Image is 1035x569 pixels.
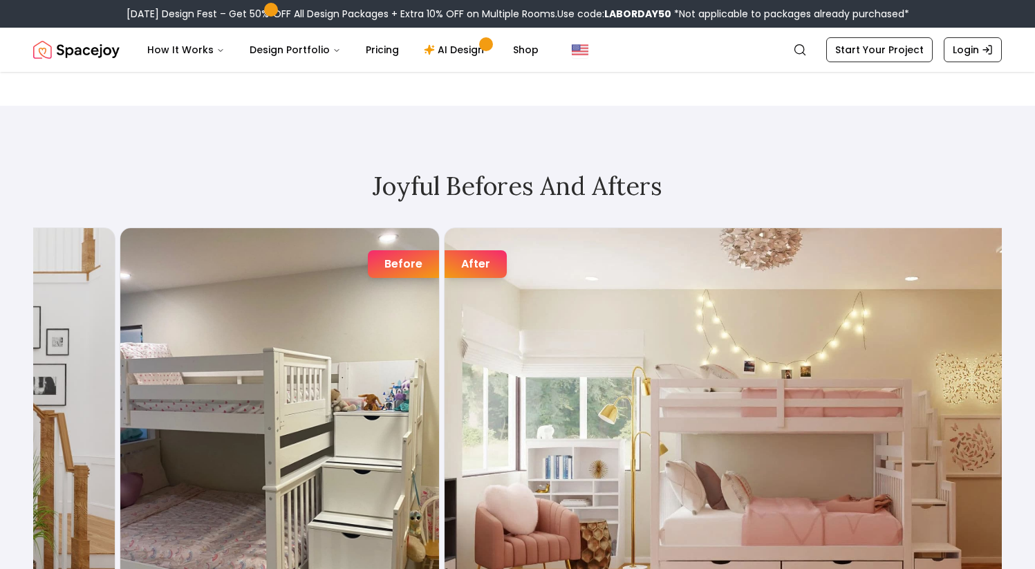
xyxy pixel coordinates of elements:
[944,37,1002,62] a: Login
[604,7,671,21] b: LABORDAY50
[239,36,352,64] button: Design Portfolio
[33,28,1002,72] nav: Global
[33,36,120,64] a: Spacejoy
[413,36,499,64] a: AI Design
[136,36,550,64] nav: Main
[572,41,588,58] img: United States
[33,36,120,64] img: Spacejoy Logo
[136,36,236,64] button: How It Works
[127,7,909,21] div: [DATE] Design Fest – Get 50% OFF All Design Packages + Extra 10% OFF on Multiple Rooms.
[445,250,507,278] div: After
[355,36,410,64] a: Pricing
[502,36,550,64] a: Shop
[557,7,671,21] span: Use code:
[826,37,933,62] a: Start Your Project
[33,172,1002,200] h2: Joyful Befores and Afters
[368,250,439,278] div: Before
[671,7,909,21] span: *Not applicable to packages already purchased*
